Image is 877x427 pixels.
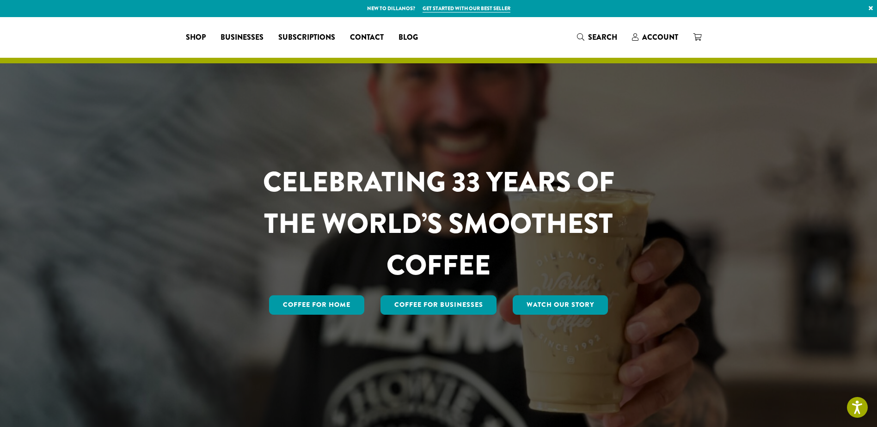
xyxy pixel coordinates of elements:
[350,32,384,43] span: Contact
[513,295,608,315] a: Watch Our Story
[423,5,510,12] a: Get started with our best seller
[588,32,617,43] span: Search
[278,32,335,43] span: Subscriptions
[399,32,418,43] span: Blog
[236,161,642,286] h1: CELEBRATING 33 YEARS OF THE WORLD’S SMOOTHEST COFFEE
[221,32,264,43] span: Businesses
[642,32,678,43] span: Account
[178,30,213,45] a: Shop
[186,32,206,43] span: Shop
[269,295,364,315] a: Coffee for Home
[570,30,625,45] a: Search
[380,295,497,315] a: Coffee For Businesses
